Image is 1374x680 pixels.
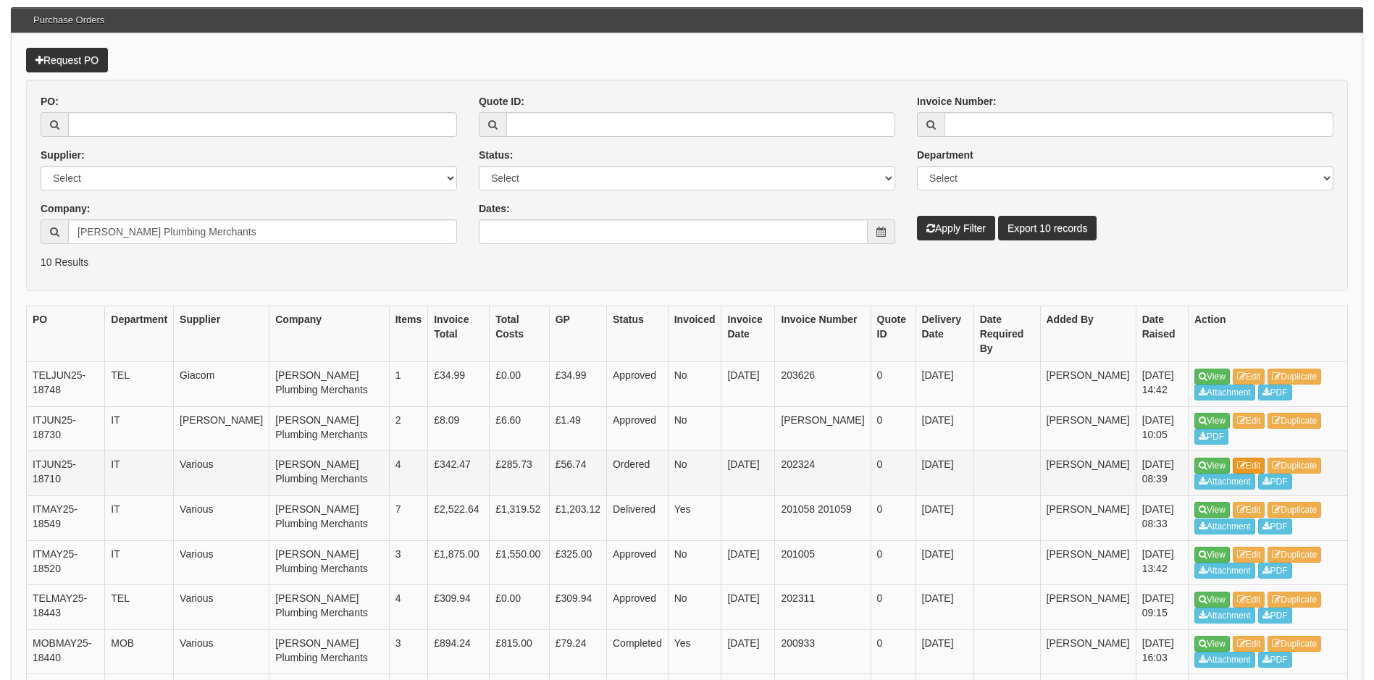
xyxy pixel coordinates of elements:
td: ITMAY25-18520 [27,540,105,585]
td: [PERSON_NAME] Plumbing Merchants [269,406,389,451]
td: £0.00 [490,585,550,630]
a: View [1194,502,1230,518]
td: £342.47 [428,451,490,496]
a: Duplicate [1268,592,1321,608]
td: £285.73 [490,451,550,496]
td: No [668,585,721,630]
td: [PERSON_NAME] [1040,496,1136,541]
td: £79.24 [549,629,606,674]
td: 203626 [775,362,871,407]
td: Giacom [174,362,269,407]
td: 3 [389,540,428,585]
a: PDF [1258,385,1292,400]
td: TELJUN25-18748 [27,362,105,407]
td: Various [174,540,269,585]
label: Supplier: [41,148,85,162]
td: [DATE] [721,629,775,674]
th: Added By [1040,306,1136,362]
a: Edit [1233,369,1265,385]
td: [DATE] 09:15 [1136,585,1188,630]
label: Dates: [479,201,510,216]
a: PDF [1258,474,1292,490]
td: [DATE] [916,362,973,407]
td: ITMAY25-18549 [27,496,105,541]
td: £34.99 [549,362,606,407]
td: £1,550.00 [490,540,550,585]
td: No [668,406,721,451]
td: [DATE] 08:39 [1136,451,1188,496]
td: Ordered [606,451,668,496]
td: 202324 [775,451,871,496]
a: Duplicate [1268,502,1321,518]
a: Attachment [1194,474,1255,490]
td: MOBMAY25-18440 [27,629,105,674]
th: Items [389,306,428,362]
td: [PERSON_NAME] Plumbing Merchants [269,496,389,541]
td: [DATE] [916,585,973,630]
td: [PERSON_NAME] Plumbing Merchants [269,629,389,674]
a: Edit [1233,636,1265,652]
a: PDF [1258,608,1292,624]
th: Invoice Total [428,306,490,362]
td: [PERSON_NAME] Plumbing Merchants [269,540,389,585]
td: 1 [389,362,428,407]
a: View [1194,547,1230,563]
a: View [1194,636,1230,652]
td: ITJUN25-18730 [27,406,105,451]
label: PO: [41,94,59,109]
a: Request PO [26,48,108,72]
a: Duplicate [1268,369,1321,385]
td: £34.99 [428,362,490,407]
td: £8.09 [428,406,490,451]
td: Various [174,629,269,674]
a: Attachment [1194,519,1255,534]
td: IT [105,496,174,541]
td: Various [174,585,269,630]
td: ITJUN25-18710 [27,451,105,496]
td: [PERSON_NAME] [1040,585,1136,630]
td: [PERSON_NAME] [775,406,871,451]
td: £1,203.12 [549,496,606,541]
td: [DATE] [916,451,973,496]
td: Approved [606,585,668,630]
td: [PERSON_NAME] [1040,362,1136,407]
a: Edit [1233,592,1265,608]
a: Attachment [1194,563,1255,579]
th: Invoice Date [721,306,775,362]
td: 201058 201059 [775,496,871,541]
td: 0 [871,540,916,585]
td: [DATE] 08:33 [1136,496,1188,541]
td: £56.74 [549,451,606,496]
td: Approved [606,540,668,585]
td: IT [105,406,174,451]
td: 200933 [775,629,871,674]
td: 7 [389,496,428,541]
td: £325.00 [549,540,606,585]
th: PO [27,306,105,362]
td: 201005 [775,540,871,585]
td: [DATE] [916,540,973,585]
td: £309.94 [549,585,606,630]
a: PDF [1258,519,1292,534]
td: 0 [871,406,916,451]
th: Quote ID [871,306,916,362]
button: Apply Filter [917,216,995,240]
td: [DATE] 14:42 [1136,362,1188,407]
a: Edit [1233,413,1265,429]
td: [PERSON_NAME] [1040,540,1136,585]
a: Duplicate [1268,547,1321,563]
td: Approved [606,406,668,451]
a: PDF [1194,429,1228,445]
td: IT [105,540,174,585]
a: View [1194,592,1230,608]
th: Status [606,306,668,362]
td: Various [174,451,269,496]
td: 2 [389,406,428,451]
td: TEL [105,362,174,407]
td: [DATE] [721,540,775,585]
td: Completed [606,629,668,674]
a: View [1194,369,1230,385]
td: IT [105,451,174,496]
td: TELMAY25-18443 [27,585,105,630]
td: £309.94 [428,585,490,630]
